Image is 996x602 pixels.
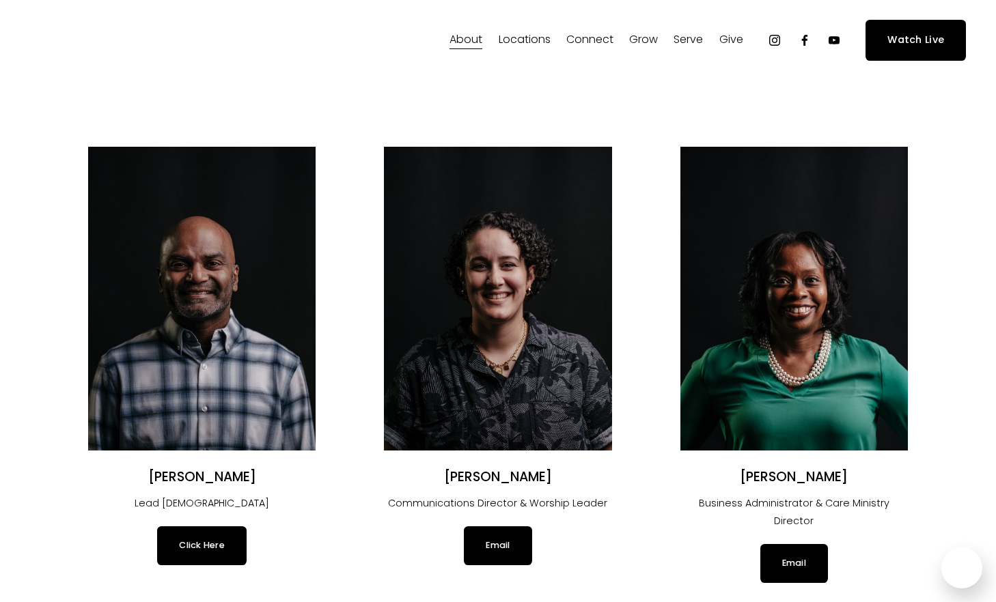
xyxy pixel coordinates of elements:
[719,30,743,50] span: Give
[798,33,812,47] a: Facebook
[760,544,828,582] a: Email
[499,30,551,50] span: Locations
[768,33,781,47] a: Instagram
[449,30,482,50] span: About
[384,147,611,450] img: Angélica Smith
[629,29,658,51] a: folder dropdown
[464,526,531,564] a: Email
[566,29,613,51] a: folder dropdown
[384,495,611,513] p: Communications Director & Worship Leader
[680,495,908,530] p: Business Administrator & Care Ministry Director
[157,526,247,564] a: Click Here
[449,29,482,51] a: folder dropdown
[629,30,658,50] span: Grow
[827,33,841,47] a: YouTube
[30,27,221,54] img: Fellowship Memphis
[88,495,316,513] p: Lead [DEMOGRAPHIC_DATA]
[674,29,703,51] a: folder dropdown
[88,469,316,486] h2: [PERSON_NAME]
[866,20,966,60] a: Watch Live
[499,29,551,51] a: folder dropdown
[566,30,613,50] span: Connect
[674,30,703,50] span: Serve
[719,29,743,51] a: folder dropdown
[680,469,908,486] h2: [PERSON_NAME]
[384,469,611,486] h2: [PERSON_NAME]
